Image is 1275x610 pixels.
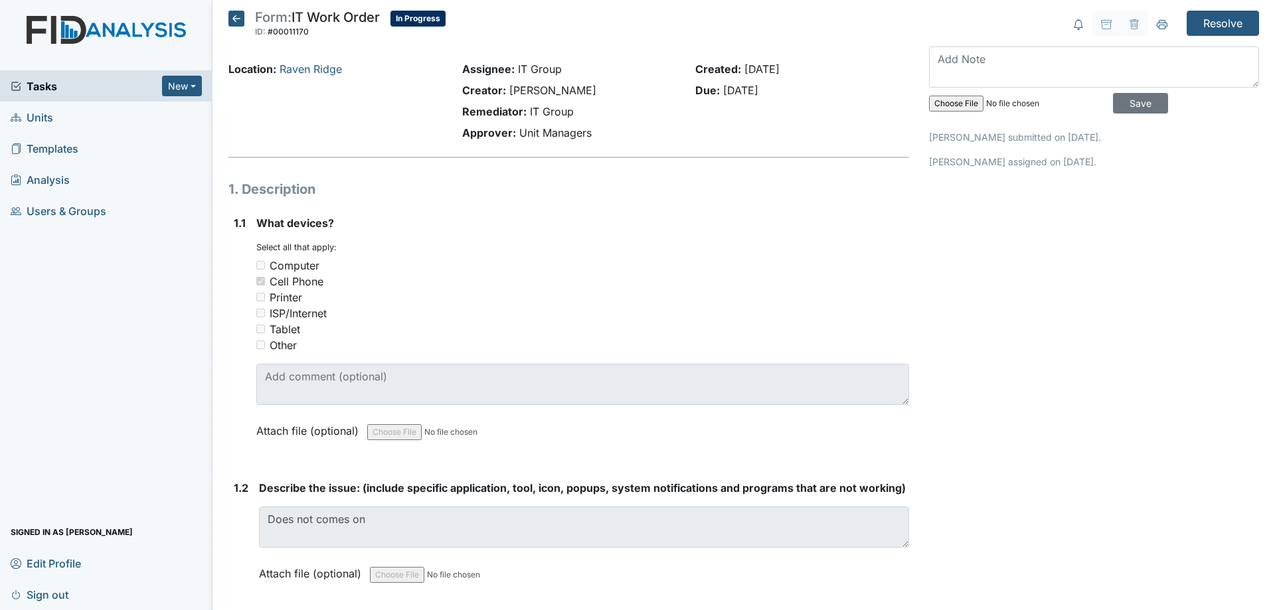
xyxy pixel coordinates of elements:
div: IT Work Order [255,11,380,40]
span: What devices? [256,216,334,230]
div: Cell Phone [270,273,323,289]
label: 1.1 [234,215,246,231]
button: New [162,76,202,96]
input: Other [256,341,265,349]
span: Signed in as [PERSON_NAME] [11,522,133,542]
h1: 1. Description [228,179,909,199]
input: Resolve [1187,11,1259,36]
span: In Progress [390,11,446,27]
strong: Remediator: [462,105,527,118]
span: Analysis [11,169,70,190]
span: Templates [11,138,78,159]
span: IT Group [530,105,574,118]
label: Attach file (optional) [259,558,367,581]
span: [DATE] [723,84,758,97]
strong: Approver: [462,126,516,139]
span: Form: [255,9,292,25]
span: Describe the issue: (include specific application, tool, icon, popups, system notifications and p... [259,481,906,495]
input: Cell Phone [256,277,265,285]
label: 1.2 [234,480,248,496]
strong: Assignee: [462,62,515,76]
strong: Location: [228,62,276,76]
span: ID: [255,27,266,37]
span: Unit Managers [519,126,592,139]
input: ISP/Internet [256,309,265,317]
a: Tasks [11,78,162,94]
input: Save [1113,93,1168,114]
label: Attach file (optional) [256,416,364,439]
div: Printer [270,289,302,305]
span: #00011170 [268,27,309,37]
strong: Created: [695,62,741,76]
span: Users & Groups [11,200,106,221]
span: Edit Profile [11,553,81,573]
input: Printer [256,293,265,301]
span: Units [11,107,53,127]
p: [PERSON_NAME] submitted on [DATE]. [929,130,1259,144]
p: [PERSON_NAME] assigned on [DATE]. [929,155,1259,169]
span: Sign out [11,584,68,605]
input: Tablet [256,325,265,333]
strong: Due: [695,84,720,97]
div: Tablet [270,321,300,337]
span: [PERSON_NAME] [509,84,596,97]
input: Computer [256,261,265,269]
span: [DATE] [744,62,780,76]
strong: Creator: [462,84,506,97]
a: Raven Ridge [280,62,342,76]
div: Other [270,337,297,353]
textarea: Does not comes on [259,506,909,548]
small: Select all that apply: [256,242,337,252]
span: IT Group [518,62,562,76]
div: ISP/Internet [270,305,327,321]
div: Computer [270,258,319,273]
